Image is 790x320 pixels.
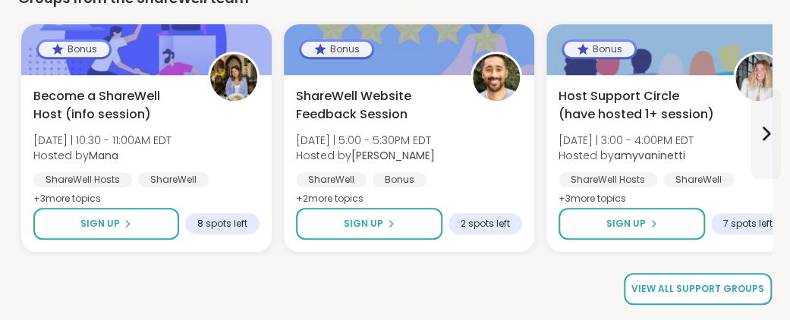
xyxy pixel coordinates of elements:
[138,172,209,187] div: ShareWell
[296,148,435,163] span: Hosted by
[461,218,510,230] span: 2 spots left
[559,148,694,163] span: Hosted by
[296,172,367,187] div: ShareWell
[606,217,646,231] span: Sign Up
[473,54,520,101] img: brett
[631,282,764,296] span: View all support groups
[351,148,435,163] b: [PERSON_NAME]
[33,133,172,148] span: [DATE] | 10:30 - 11:00AM EDT
[296,208,442,240] button: Sign Up
[559,172,657,187] div: ShareWell Hosts
[33,208,179,240] button: Sign Up
[559,133,694,148] span: [DATE] | 3:00 - 4:00PM EDT
[33,172,132,187] div: ShareWell Hosts
[33,148,172,163] span: Hosted by
[210,54,257,101] img: Mana
[735,54,782,101] img: amyvaninetti
[39,42,109,57] div: Bonus
[296,133,435,148] span: [DATE] | 5:00 - 5:30PM EDT
[559,87,716,124] span: Host Support Circle (have hosted 1+ session)
[624,273,772,305] a: View all support groups
[559,208,705,240] button: Sign Up
[197,218,247,230] span: 8 spots left
[614,148,685,163] b: amyvaninetti
[301,42,372,57] div: Bonus
[373,172,426,187] div: Bonus
[564,42,634,57] div: Bonus
[723,218,773,230] span: 7 spots left
[80,217,120,231] span: Sign Up
[33,87,191,124] span: Become a ShareWell Host (info session)
[344,217,383,231] span: Sign Up
[663,172,734,187] div: ShareWell
[89,148,118,163] b: Mana
[296,87,454,124] span: ShareWell Website Feedback Session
